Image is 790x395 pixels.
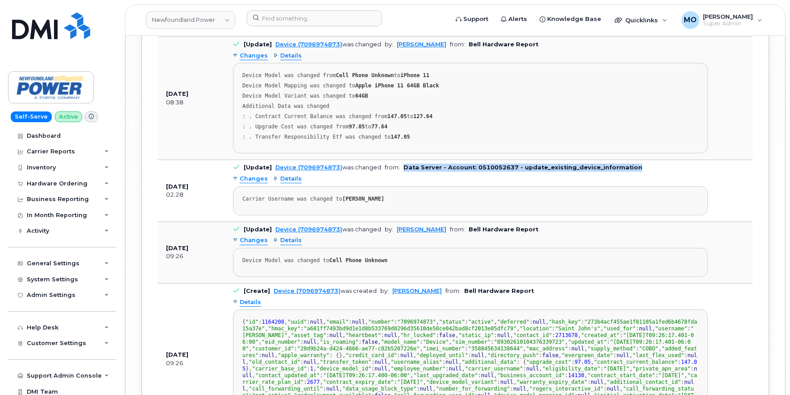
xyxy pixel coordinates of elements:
[561,352,613,358] span: "evergreen_date"
[495,10,533,28] a: Alerts
[262,352,274,358] span: null
[371,123,387,130] strong: 77.64
[529,386,603,392] span: "rogers_interactive_id"
[542,352,558,358] span: false
[520,325,552,332] span: "location"
[413,113,432,119] strong: 127.64
[397,319,436,325] span: "7096974873"
[462,359,516,365] span: "additional_data"
[326,386,339,392] span: null
[146,11,235,29] a: Newfoundland Power
[397,226,446,233] a: [PERSON_NAME]
[397,41,446,48] a: [PERSON_NAME]
[436,386,510,392] span: "number_for_forwarding"
[452,339,491,345] span: "sim_number"
[471,352,484,358] span: null
[684,15,697,25] span: MO
[362,339,378,345] span: false
[242,93,699,99] div: Device Model Variant was changed to
[703,13,753,20] span: [PERSON_NAME]
[242,352,697,365] span: null
[242,319,697,332] span: "273b4acf455ae1f81105a1fed6b4678fda15a37e"
[252,346,294,352] span: "customer_id"
[275,226,342,233] a: Device (7096974873)
[439,319,465,325] span: "status"
[513,386,526,392] span: null
[242,196,699,202] div: Carrier Username was changed to
[320,339,358,345] span: "is_roaming"
[342,196,384,202] strong: [PERSON_NAME]
[310,319,323,325] span: null
[304,339,316,345] span: null
[391,359,442,365] span: "username_alias"
[345,352,397,358] span: "credit_card_id"
[280,175,302,183] span: Details
[274,288,341,294] a: Device (7096974873)
[385,226,393,233] span: by:
[568,372,584,379] span: 14130
[275,164,381,171] div: was changed
[513,332,552,338] span: "contact_id"
[464,288,534,294] b: Bell Hardware Report
[352,319,365,325] span: null
[278,352,330,358] span: "apple_warranty"
[594,359,678,365] span: "contract_current_balance"
[625,16,658,24] span: Quicklinks
[420,386,432,392] span: null
[526,346,568,352] span: "mac_address"
[413,372,478,379] span: "last_upgraded_date"
[516,379,587,385] span: "warranty_expiry_date"
[416,352,468,358] span: "deployed_until"
[449,366,462,372] span: null
[166,359,217,367] div: 09:26
[287,319,307,325] span: "uuid"
[526,366,539,372] span: null
[549,319,581,325] span: "hash_key"
[307,379,320,385] span: 2677
[304,359,316,365] span: null
[423,339,449,345] span: "Device"
[494,339,565,345] span: "89302610104376339723"
[262,339,300,345] span: "eid_number"
[275,41,381,48] div: was changed
[655,325,687,332] span: "username"
[166,191,217,199] div: 02:28
[391,134,410,140] strong: 147.05
[469,41,538,48] b: Bell Hardware Report
[607,379,681,385] span: "additional_contact_id"
[255,372,320,379] span: "contact_updated_at"
[465,366,523,372] span: "carrier_username"
[400,332,436,338] span: "hr_locked"
[463,15,488,24] span: Support
[603,325,636,332] span: "used_for"
[450,41,465,48] span: from:
[310,366,313,372] span: 1
[632,352,684,358] span: "last_flex_used"
[449,10,495,28] a: Support
[374,366,387,372] span: null
[329,257,387,263] strong: Cell Phone Unknown
[242,113,699,120] div: : . Contract Current Balance was changed from to
[242,325,694,338] span: "[PERSON_NAME]"
[397,379,423,385] span: "[DATE]"
[245,319,258,325] span: "id"
[607,386,620,392] span: null
[244,164,272,171] b: [Update]
[275,226,381,233] div: was changed
[304,325,516,332] span: "a681ff7493bd9d1e1d8b533769d0296d35610de50ce042bad8cf2013e05dfc79"
[608,11,674,29] div: Quicklinks
[268,325,300,332] span: "hmac_key"
[426,379,497,385] span: "device_model_variant"
[249,359,300,365] span: "old_contact_id"
[658,372,684,379] span: "[DATE]"
[242,379,694,392] span: null
[349,123,365,130] strong: 97.05
[345,332,381,338] span: "heartbeat"
[242,82,699,89] div: Device Model Mapping was changed to
[590,379,603,385] span: null
[323,379,394,385] span: "contract_expiry_date"
[603,366,629,372] span: "[DATE]"
[547,15,601,24] span: Knowledge Base
[445,359,458,365] span: null
[249,386,323,392] span: "call_forwarding_until"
